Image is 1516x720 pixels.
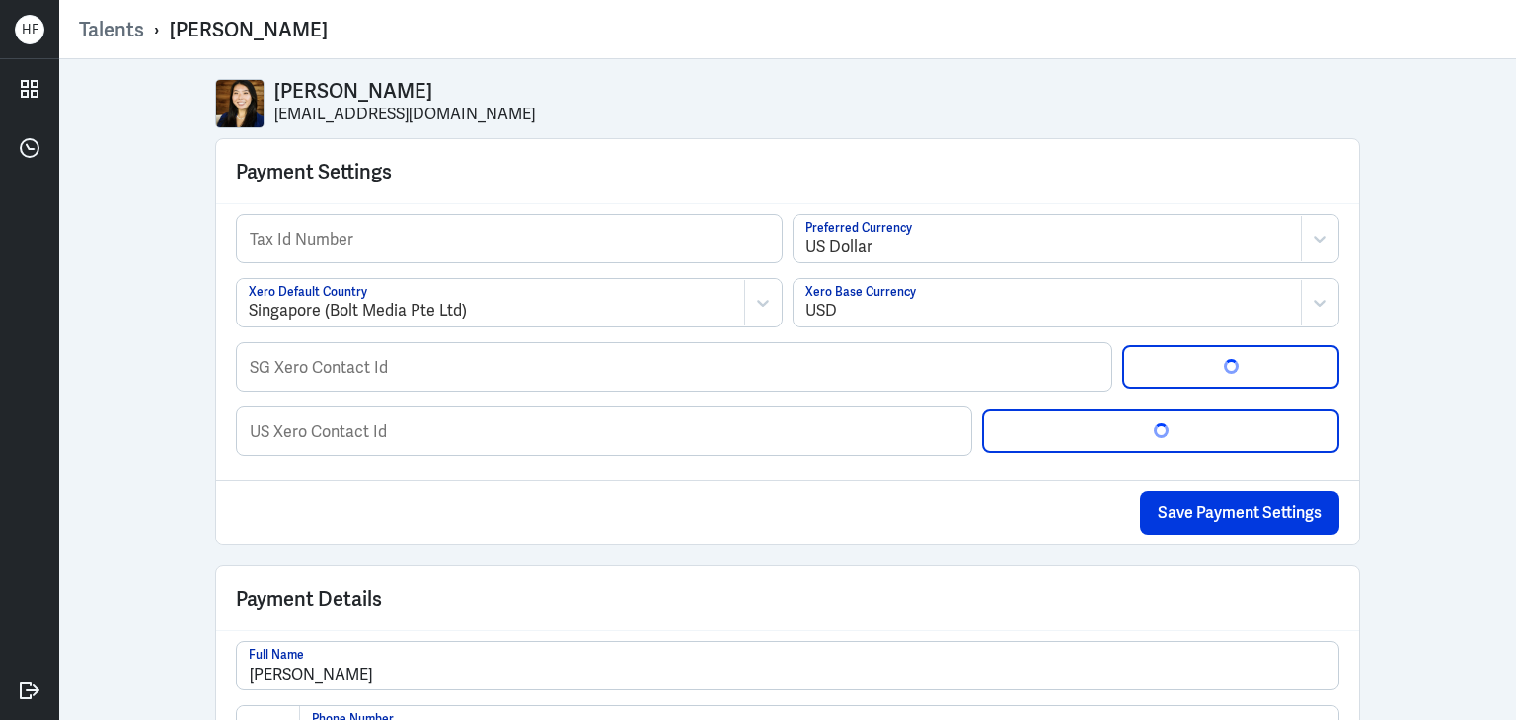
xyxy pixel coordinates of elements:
[170,17,328,42] div: [PERSON_NAME]
[236,584,382,613] span: Payment Details
[79,17,144,42] a: Talents
[237,407,971,455] input: US Xero Contact Id
[144,17,170,42] p: ›
[15,15,44,44] div: H F
[274,103,535,126] p: [EMAIL_ADDRESS][DOMAIN_NAME]
[215,79,265,128] img: Professional_Headshot_Cropped.jpg
[236,157,392,186] div: Payment Settings
[982,409,1339,453] button: Create Xero Contact ([GEOGRAPHIC_DATA])
[237,215,782,262] input: Tax Id Number
[237,642,1338,689] input: Full Name
[1140,491,1339,535] button: Save Payment Settings
[237,343,1111,391] input: SG Xero Contact Id
[274,79,535,103] p: [PERSON_NAME]
[1122,345,1339,389] button: Create Xero Contact (SG)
